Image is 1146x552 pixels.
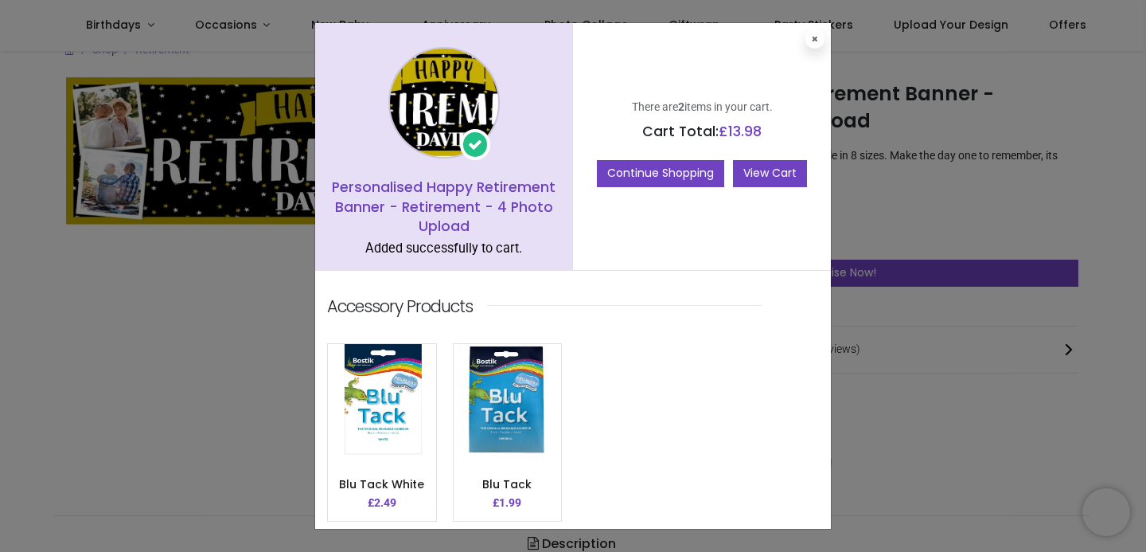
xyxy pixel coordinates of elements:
span: 2.49 [374,496,396,509]
a: Blu Tack [482,476,532,492]
b: 2 [678,100,684,113]
img: image_512 [328,344,436,456]
h5: Personalised Happy Retirement Banner - Retirement - 4 Photo Upload [327,178,560,237]
p: There are items in your cart. [585,100,819,115]
button: Continue Shopping [597,160,724,187]
p: £ [493,495,521,511]
a: Blu Tack White [339,476,424,492]
img: image_512 [454,344,562,456]
span: 1.99 [499,496,521,509]
h5: Cart Total: [585,122,819,142]
a: View Cart [733,160,807,187]
span: £ [719,122,762,141]
p: Accessory Products [327,295,473,318]
img: image_1024 [388,47,500,159]
div: Added successfully to cart. [327,240,560,258]
p: £ [368,495,396,511]
span: 13.98 [728,122,762,141]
